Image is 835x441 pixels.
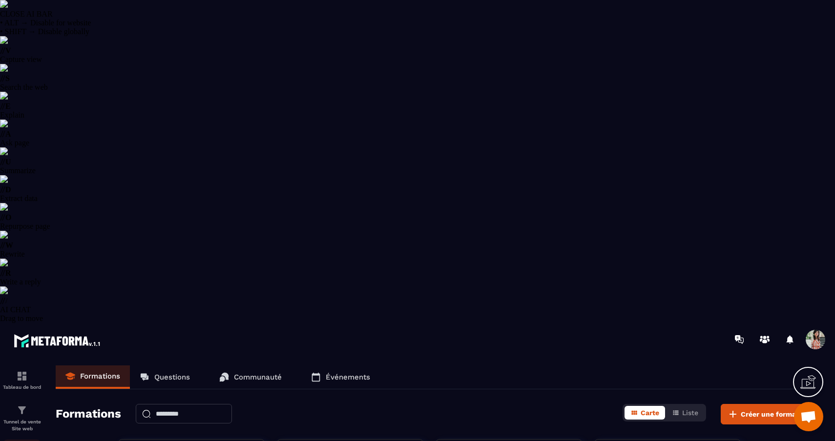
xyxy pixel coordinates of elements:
p: Formations [80,372,120,381]
p: Tunnel de vente Site web [2,419,42,432]
p: Tableau de bord [2,384,42,390]
p: Communauté [234,373,282,381]
h2: Formations [56,404,121,424]
div: Ouvrir le chat [794,402,823,431]
a: Communauté [209,365,292,389]
p: Événements [326,373,370,381]
a: formationformationTunnel de vente Site web [2,397,42,440]
img: logo [14,332,102,349]
button: Créer une formation [721,404,815,424]
a: Formations [56,365,130,389]
span: Carte [641,409,659,417]
span: Créer une formation [741,409,809,419]
img: formation [16,370,28,382]
a: formationformationTableau de bord [2,363,42,397]
button: Carte [625,406,665,420]
a: Questions [130,365,200,389]
span: Liste [682,409,698,417]
a: Événements [301,365,380,389]
img: formation [16,404,28,416]
button: Liste [666,406,704,420]
p: Questions [154,373,190,381]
